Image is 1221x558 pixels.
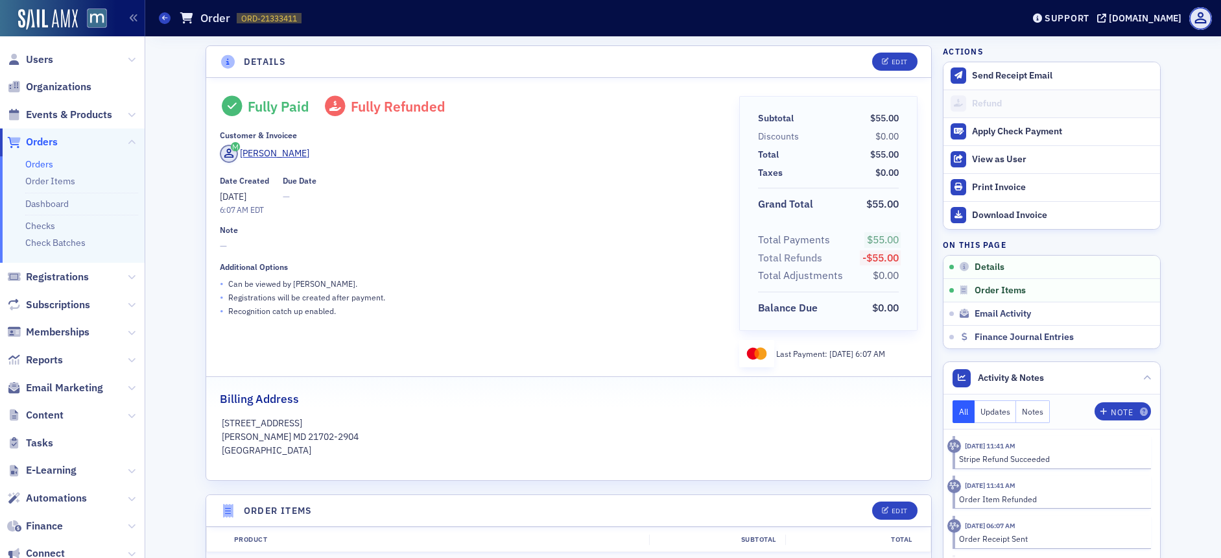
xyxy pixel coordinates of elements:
div: Subtotal [649,535,785,545]
time: 9/25/2025 11:41 AM [965,441,1015,450]
span: Email Activity [975,308,1031,320]
div: Download Invoice [972,210,1154,221]
span: Total Payments [758,232,835,248]
div: Due Date [283,176,316,186]
span: Organizations [26,80,91,94]
a: Orders [7,135,58,149]
div: Send Receipt Email [972,70,1154,82]
span: $55.00 [870,112,899,124]
div: Last Payment: [776,348,885,359]
div: Taxes [758,166,783,180]
p: [PERSON_NAME] MD 21702-2904 [222,430,915,444]
button: Apply Check Payment [943,117,1160,145]
h1: Order [200,10,230,26]
a: Dashboard [25,198,69,210]
a: Print Invoice [943,173,1160,201]
button: Edit [872,53,917,71]
span: Fully Refunded [351,97,445,115]
span: Order Items [975,285,1026,297]
h4: Details [244,55,287,69]
div: Activity [947,439,961,453]
h4: Order Items [244,504,313,518]
a: Orders [25,158,53,170]
a: Content [7,408,64,422]
a: Download Invoice [943,201,1160,229]
div: Apply Check Payment [972,126,1154,138]
span: E-Learning [26,463,77,478]
div: Note [1111,409,1133,416]
span: Finance Journal Entries [975,332,1074,343]
span: Balance Due [758,300,822,316]
span: $0.00 [875,130,899,142]
div: Total Refunds [758,250,822,266]
div: Note [220,225,238,235]
button: All [953,400,975,423]
p: Recognition catch up enabled. [228,305,336,317]
div: Activity [947,519,961,533]
span: Users [26,53,53,67]
p: Can be viewed by [PERSON_NAME] . [228,278,357,289]
span: $55.00 [866,197,899,210]
a: View Homepage [78,8,107,30]
a: E-Learning [7,463,77,478]
div: Subtotal [758,112,794,125]
time: 9/25/2025 11:41 AM [965,481,1015,490]
div: Total Payments [758,232,830,248]
div: Discounts [758,130,799,143]
div: Order Receipt Sent [959,533,1143,544]
span: — [220,239,721,253]
span: $0.00 [873,269,899,282]
span: Discounts [758,130,803,143]
button: [DOMAIN_NAME] [1097,14,1186,23]
div: View as User [972,154,1154,165]
span: Grand Total [758,197,818,212]
span: Subtotal [758,112,798,125]
span: — [283,190,316,204]
a: Automations [7,491,87,505]
span: • [220,291,224,304]
div: Customer & Invoicee [220,130,297,140]
button: Updates [975,400,1017,423]
span: ORD-21333411 [241,13,297,24]
a: Check Batches [25,237,86,249]
div: Activity [947,479,961,493]
span: $0.00 [872,301,899,314]
span: Finance [26,519,63,533]
span: Email Marketing [26,381,103,395]
h4: On this page [943,239,1161,250]
time: 6:07 AM [220,204,248,215]
div: Stripe Refund Succeeded [959,453,1143,465]
a: Reports [7,353,63,367]
span: [DATE] [220,191,246,202]
span: Reports [26,353,63,367]
span: Profile [1189,7,1212,30]
span: Registrations [26,270,89,284]
span: $55.00 [867,233,899,246]
span: $0.00 [875,167,899,178]
div: Total [785,535,921,545]
span: -$55.00 [862,251,899,264]
a: Users [7,53,53,67]
a: Organizations [7,80,91,94]
div: Print Invoice [972,182,1154,193]
span: Events & Products [26,108,112,122]
a: Events & Products [7,108,112,122]
div: Date Created [220,176,269,186]
div: Fully Paid [248,98,309,115]
h2: Billing Address [220,391,299,407]
p: [GEOGRAPHIC_DATA] [222,444,915,457]
a: Memberships [7,325,89,339]
button: Notes [1016,400,1050,423]
span: Total Adjustments [758,268,848,284]
img: SailAMX [18,9,78,30]
div: Balance Due [758,300,818,316]
button: Send Receipt Email [943,62,1160,90]
span: Details [975,261,1004,273]
div: Total [758,148,779,162]
span: 6:07 AM [855,348,885,359]
span: $55.00 [870,149,899,160]
span: Memberships [26,325,89,339]
span: • [220,304,224,318]
div: Order Item Refunded [959,493,1143,505]
div: Edit [892,507,908,515]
